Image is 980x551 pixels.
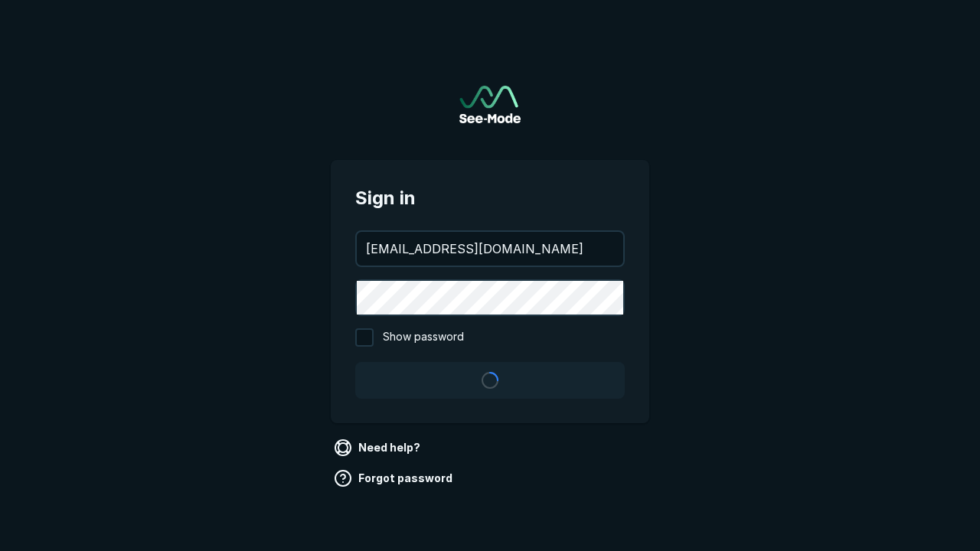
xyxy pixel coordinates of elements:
a: Forgot password [331,466,459,491]
a: Go to sign in [459,86,521,123]
input: your@email.com [357,232,623,266]
a: Need help? [331,435,426,460]
img: See-Mode Logo [459,86,521,123]
span: Show password [383,328,464,347]
span: Sign in [355,184,625,212]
